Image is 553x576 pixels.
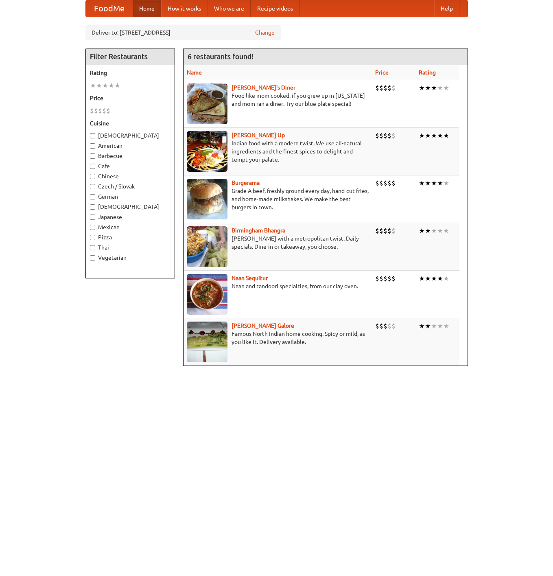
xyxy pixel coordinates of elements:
[94,106,98,115] li: $
[443,83,449,92] li: ★
[90,174,95,179] input: Chinese
[419,226,425,235] li: ★
[383,322,387,331] li: $
[232,275,268,281] b: Naan Sequitur
[375,69,389,76] a: Price
[90,69,170,77] h5: Rating
[102,81,108,90] li: ★
[232,132,285,138] a: [PERSON_NAME] Up
[102,106,106,115] li: $
[419,131,425,140] li: ★
[391,83,396,92] li: $
[391,226,396,235] li: $
[375,226,379,235] li: $
[187,187,369,211] p: Grade A beef, freshly ground every day, hand-cut fries, and home-made milkshakes. We make the bes...
[86,0,133,17] a: FoodMe
[375,83,379,92] li: $
[375,322,379,331] li: $
[90,164,95,169] input: Cafe
[232,227,285,234] a: Birmingham Bhangra
[187,226,227,267] img: bhangra.jpg
[90,204,95,210] input: [DEMOGRAPHIC_DATA]
[437,83,443,92] li: ★
[90,131,170,140] label: [DEMOGRAPHIC_DATA]
[90,119,170,127] h5: Cuisine
[90,243,170,252] label: Thai
[255,28,275,37] a: Change
[85,25,281,40] div: Deliver to: [STREET_ADDRESS]
[108,81,114,90] li: ★
[379,83,383,92] li: $
[375,179,379,188] li: $
[419,83,425,92] li: ★
[187,322,227,362] img: currygalore.jpg
[383,226,387,235] li: $
[419,179,425,188] li: ★
[96,81,102,90] li: ★
[187,83,227,124] img: sallys.jpg
[419,69,436,76] a: Rating
[232,84,295,91] a: [PERSON_NAME]'s Diner
[387,131,391,140] li: $
[90,152,170,160] label: Barbecue
[90,153,95,159] input: Barbecue
[443,226,449,235] li: ★
[375,274,379,283] li: $
[443,131,449,140] li: ★
[114,81,120,90] li: ★
[383,83,387,92] li: $
[443,179,449,188] li: ★
[383,131,387,140] li: $
[90,233,170,241] label: Pizza
[387,322,391,331] li: $
[431,322,437,331] li: ★
[90,215,95,220] input: Japanese
[379,226,383,235] li: $
[437,131,443,140] li: ★
[106,106,110,115] li: $
[90,81,96,90] li: ★
[375,131,379,140] li: $
[90,142,170,150] label: American
[90,255,95,261] input: Vegetarian
[90,194,95,199] input: German
[434,0,459,17] a: Help
[391,131,396,140] li: $
[90,172,170,180] label: Chinese
[391,179,396,188] li: $
[232,180,260,186] a: Burgerama
[431,131,437,140] li: ★
[187,274,227,315] img: naansequitur.jpg
[187,282,369,290] p: Naan and tandoori specialties, from our clay oven.
[90,223,170,231] label: Mexican
[90,245,95,250] input: Thai
[437,179,443,188] li: ★
[90,162,170,170] label: Cafe
[187,92,369,108] p: Food like mom cooked, if you grew up in [US_STATE] and mom ran a diner. Try our blue plate special!
[437,274,443,283] li: ★
[90,213,170,221] label: Japanese
[86,48,175,65] h4: Filter Restaurants
[90,193,170,201] label: German
[188,53,254,60] ng-pluralize: 6 restaurants found!
[161,0,208,17] a: How it works
[187,139,369,164] p: Indian food with a modern twist. We use all-natural ingredients and the finest spices to delight ...
[391,274,396,283] li: $
[379,274,383,283] li: $
[425,131,431,140] li: ★
[379,179,383,188] li: $
[443,322,449,331] li: ★
[232,322,294,329] b: [PERSON_NAME] Galore
[387,226,391,235] li: $
[383,274,387,283] li: $
[90,106,94,115] li: $
[90,235,95,240] input: Pizza
[425,226,431,235] li: ★
[379,322,383,331] li: $
[387,83,391,92] li: $
[187,330,369,346] p: Famous North Indian home cooking. Spicy or mild, as you like it. Delivery available.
